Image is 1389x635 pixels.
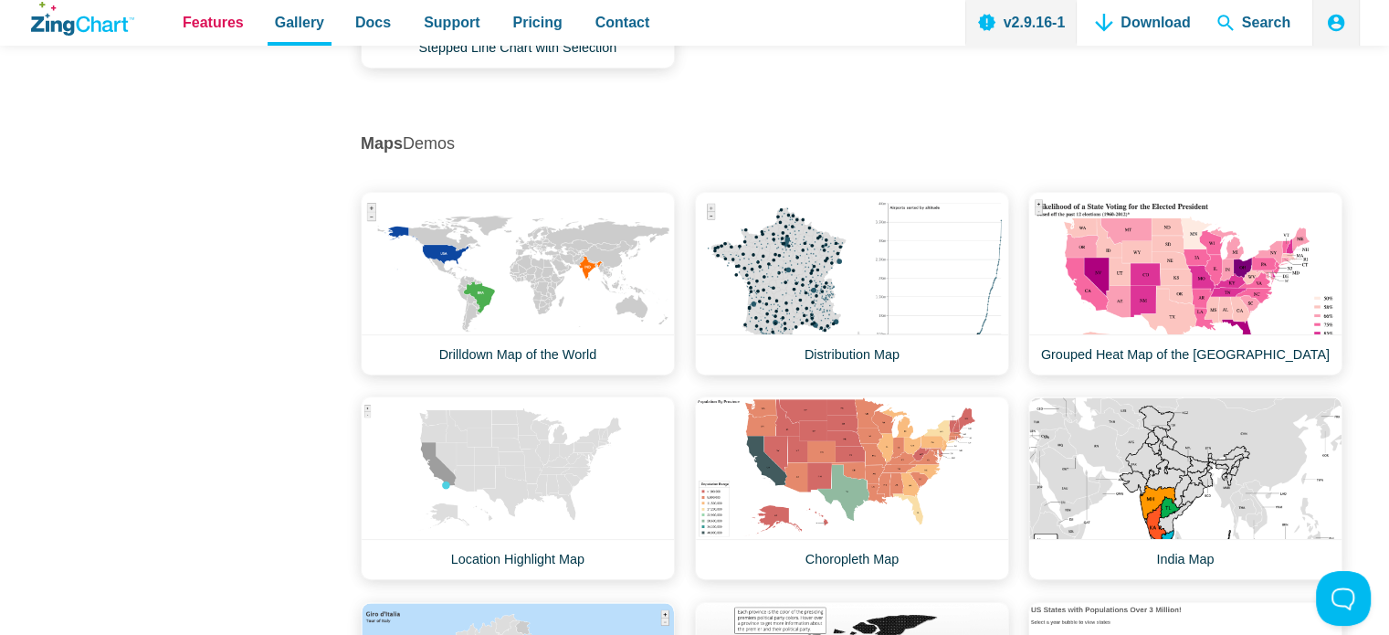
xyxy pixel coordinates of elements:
[275,10,324,35] span: Gallery
[31,2,134,36] a: ZingChart Logo. Click to return to the homepage
[1028,192,1342,376] a: Grouped Heat Map of the [GEOGRAPHIC_DATA]
[695,192,1009,376] a: Distribution Map
[695,397,1009,580] a: Choropleth Map
[183,10,244,35] span: Features
[361,397,675,580] a: Location Highlight Map
[1316,571,1371,626] iframe: Toggle Customer Support
[595,10,650,35] span: Contact
[361,133,1341,154] h2: Demos
[424,10,479,35] span: Support
[361,192,675,376] a: Drilldown Map of the World
[512,10,562,35] span: Pricing
[1028,397,1342,580] a: India Map
[355,10,391,35] span: Docs
[361,134,403,153] strong: Maps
